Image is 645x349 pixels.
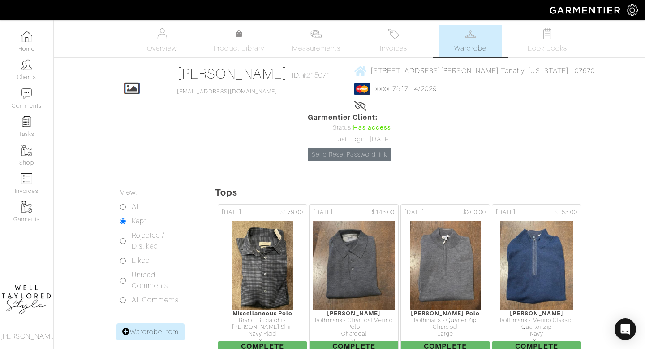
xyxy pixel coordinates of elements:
[409,220,481,310] img: byTycAq46aW9TtME9c7x1vTk
[401,324,490,331] div: Charcoal
[21,88,32,99] img: comment-icon-a0a6a9ef722e966f86d9cbdc48e553b5cf19dbc54f86b18d962a5391bc8f6eb6.png
[21,31,32,42] img: dashboard-icon-dbcd8f5a0b271acd01030246c82b418ddd0df26cd7fceb0bd07c9910d44c42f6.png
[215,187,645,198] h5: Tops
[388,28,399,39] img: orders-27d20c2124de7fd6de4e0e44c1d41de31381a507db9b33961299e4e07d508b8c.svg
[528,43,568,54] span: Look Books
[312,220,396,310] img: iWYnq4qatDLnPJfw5xrrjMAY
[310,28,322,39] img: measurements-466bbee1fd09ba9460f595b01e5d73f9e2bff037440d3c8f018324cb6cdf7a4a.svg
[542,28,553,39] img: todo-9ac3debb85659649dc8f770b8b6100bb5dab4b48dedcbae339e5042a72dfd3cc.svg
[132,230,193,252] label: Rejected / Disliked
[465,28,476,39] img: wardrobe-487a4870c1b7c33e795ec22d11cfc2ed9d08956e64fb3008fe2437562e282088.svg
[177,88,277,95] a: [EMAIL_ADDRESS][DOMAIN_NAME]
[370,67,595,75] span: [STREET_ADDRESS][PERSON_NAME] Tenafly, [US_STATE] - 07670
[308,148,391,161] a: Send Reset Password link
[500,220,573,310] img: EWg7bKopJ8uSHScLrbrNbBUT
[310,338,398,345] div: XL
[218,331,307,337] div: Navy Plaid
[132,295,179,305] label: All Comments
[292,43,341,54] span: Measurements
[21,145,32,156] img: garments-icon-b7da505a4dc4fd61783c78ac3ca0ef83fa9d6f193b1c9dc38574b1d14d53ca28.png
[132,201,140,212] label: All
[292,70,331,81] span: ID: #215071
[313,208,333,217] span: [DATE]
[231,220,293,310] img: Dnnpj73Xjmpd9UxGuNhuZKUR
[404,208,424,217] span: [DATE]
[555,208,577,217] span: $165.00
[156,28,168,39] img: basicinfo-40fd8af6dae0f16599ec9e87c0ef1c0a1fdea2edbe929e3d69a839185d80c458.svg
[362,25,425,57] a: Invoices
[177,65,288,82] a: [PERSON_NAME]
[120,187,137,198] label: View:
[375,85,437,93] a: xxxx-7517 - 4/2029
[285,25,348,57] a: Measurements
[454,43,486,54] span: Wardrobe
[218,338,307,345] div: XL
[627,4,638,16] img: gear-icon-white-bd11855cb880d31180b6d7d6211b90ccbf57a29d726f0c71d8c61bd08dd39cc2.png
[131,25,193,57] a: Overview
[492,338,581,345] div: XL
[401,310,490,317] div: [PERSON_NAME] Polo
[132,270,193,291] label: Unread Comments
[214,43,264,54] span: Product Library
[545,2,627,18] img: garmentier-logo-header-white-b43fb05a5012e4ada735d5af1a66efaba907eab6374d6393d1fbf88cb4ef424d.png
[21,173,32,184] img: orders-icon-0abe47150d42831381b5fb84f609e132dff9fe21cb692f30cb5eec754e2cba89.png
[147,43,177,54] span: Overview
[496,208,516,217] span: [DATE]
[516,25,579,57] a: Look Books
[353,123,391,133] span: Has access
[615,318,636,340] div: Open Intercom Messenger
[354,65,595,76] a: [STREET_ADDRESS][PERSON_NAME] Tenafly, [US_STATE] - 07670
[21,59,32,70] img: clients-icon-6bae9207a08558b7cb47a8932f037763ab4055f8c8b6bfacd5dc20c3e0201464.png
[132,216,146,227] label: Kept
[280,208,303,217] span: $179.00
[401,331,490,337] div: Large
[218,317,307,331] div: Brand: Bugatchi - [PERSON_NAME] Shirt
[439,25,502,57] a: Wardrobe
[310,317,398,331] div: Rothmans - Charcoal Merino Polo
[308,123,391,133] div: Status:
[21,116,32,127] img: reminder-icon-8004d30b9f0a5d33ae49ab947aed9ed385cf756f9e5892f1edd6e32f2345188e.png
[222,208,241,217] span: [DATE]
[308,112,391,123] span: Garmentier Client:
[21,201,32,213] img: garments-icon-b7da505a4dc4fd61783c78ac3ca0ef83fa9d6f193b1c9dc38574b1d14d53ca28.png
[116,323,185,340] a: Wardrobe Item
[354,83,370,95] img: mastercard-2c98a0d54659f76b027c6839bea21931c3e23d06ea5b2b5660056f2e14d2f154.png
[308,135,391,144] div: Last Login: [DATE]
[492,317,581,331] div: Rothmans - Merino Classic Quarter Zip
[492,331,581,337] div: Navy
[463,208,486,217] span: $200.00
[218,310,307,317] div: Miscellaneous Polo
[310,331,398,337] div: Charcoal
[310,310,398,317] div: [PERSON_NAME]
[208,29,271,54] a: Product Library
[372,208,395,217] span: $145.00
[401,317,490,324] div: Rothmans - Quarter Zip
[132,255,150,266] label: Liked
[492,310,581,317] div: [PERSON_NAME]
[380,43,407,54] span: Invoices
